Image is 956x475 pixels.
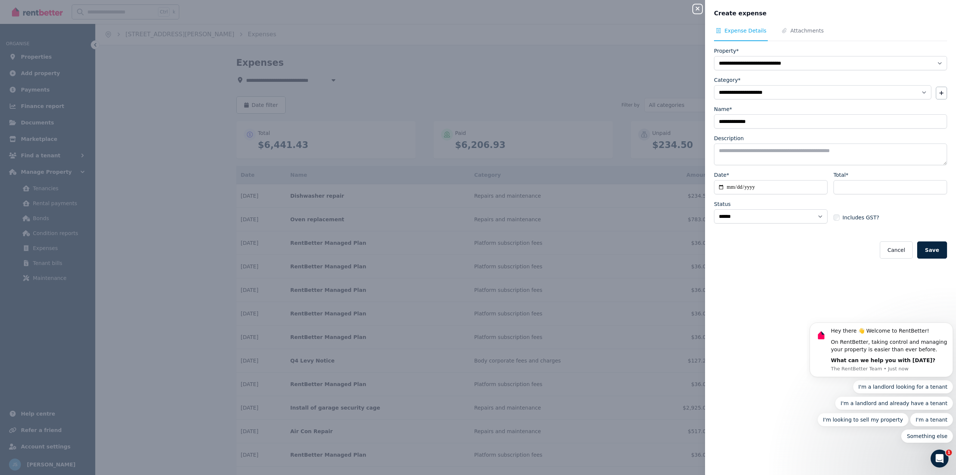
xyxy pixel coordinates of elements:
[880,241,912,259] button: Cancel
[714,47,739,55] label: Property*
[714,135,744,142] label: Description
[714,9,767,18] span: Create expense
[714,105,732,113] label: Name*
[807,251,956,455] iframe: Intercom notifications message
[714,171,729,179] label: Date*
[842,214,879,221] span: Includes GST?
[714,27,947,41] nav: Tabs
[834,215,839,220] input: Includes GST?
[931,450,949,468] iframe: Intercom live chat
[724,27,766,34] span: Expense Details
[946,450,952,456] span: 1
[714,200,731,208] label: Status
[917,241,947,259] button: Save
[834,171,848,179] label: Total*
[790,27,823,34] span: Attachments
[714,76,741,84] label: Category*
